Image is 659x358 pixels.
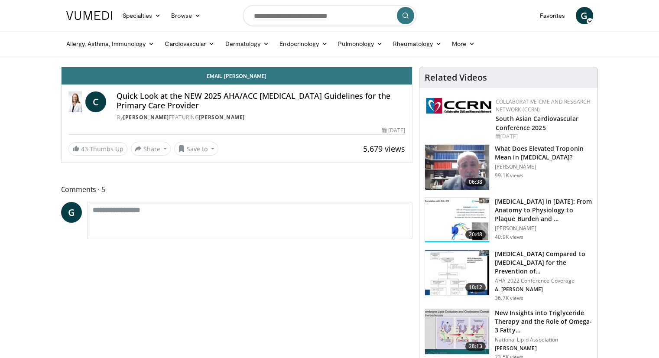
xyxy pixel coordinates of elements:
h4: Quick Look at the NEW 2025 AHA/ACC [MEDICAL_DATA] Guidelines for the Primary Care Provider [117,91,405,110]
a: Cardiovascular [159,35,220,52]
span: 28:13 [465,342,486,351]
button: Share [131,142,171,156]
img: 98daf78a-1d22-4ebe-927e-10afe95ffd94.150x105_q85_crop-smart_upscale.jpg [425,145,489,190]
p: [PERSON_NAME] [495,163,592,170]
a: Dermatology [220,35,275,52]
a: G [61,202,82,223]
a: Pulmonology [333,35,388,52]
img: Dr. Catherine P. Benziger [68,91,82,112]
span: 06:38 [465,178,486,186]
p: [PERSON_NAME] [495,225,592,232]
a: C [85,91,106,112]
div: By FEATURING [117,114,405,121]
a: South Asian Cardiovascular Conference 2025 [496,114,578,132]
a: [PERSON_NAME] [123,114,169,121]
a: Specialties [117,7,166,24]
a: Endocrinology [274,35,333,52]
span: 43 [81,145,88,153]
a: 10:12 [MEDICAL_DATA] Compared to [MEDICAL_DATA] for the Prevention of… AHA 2022 Conference Covera... [425,250,592,302]
span: Comments 5 [61,184,413,195]
img: a04ee3ba-8487-4636-b0fb-5e8d268f3737.png.150x105_q85_autocrop_double_scale_upscale_version-0.2.png [426,98,491,114]
div: [DATE] [496,133,591,140]
img: 45ea033d-f728-4586-a1ce-38957b05c09e.150x105_q85_crop-smart_upscale.jpg [425,309,489,354]
img: 7c0f9b53-1609-4588-8498-7cac8464d722.150x105_q85_crop-smart_upscale.jpg [425,250,489,295]
h4: Related Videos [425,72,487,83]
a: G [576,7,593,24]
h3: [MEDICAL_DATA] Compared to [MEDICAL_DATA] for the Prevention of… [495,250,592,276]
a: Allergy, Asthma, Immunology [61,35,160,52]
p: AHA 2022 Conference Coverage [495,277,592,284]
input: Search topics, interventions [243,5,416,26]
span: 10:12 [465,283,486,292]
a: Collaborative CME and Research Network (CCRN) [496,98,591,113]
span: 5,679 views [363,143,405,154]
p: 99.1K views [495,172,523,179]
h3: New Insights into Triglyceride Therapy and the Role of Omega-3 Fatty… [495,309,592,335]
h3: What Does Elevated Troponin Mean in [MEDICAL_DATA]? [495,144,592,162]
h3: [MEDICAL_DATA] in [DATE]: From Anatomy to Physiology to Plaque Burden and … [495,197,592,223]
a: 06:38 What Does Elevated Troponin Mean in [MEDICAL_DATA]? [PERSON_NAME] 99.1K views [425,144,592,190]
a: Favorites [535,7,571,24]
button: Save to [174,142,218,156]
p: National Lipid Association [495,336,592,343]
span: 20:48 [465,230,486,239]
p: 36.7K views [495,295,523,302]
img: VuMedi Logo [66,11,112,20]
a: Browse [166,7,206,24]
a: Email [PERSON_NAME] [62,67,412,85]
p: [PERSON_NAME] [495,345,592,352]
a: 20:48 [MEDICAL_DATA] in [DATE]: From Anatomy to Physiology to Plaque Burden and … [PERSON_NAME] 4... [425,197,592,243]
a: 43 Thumbs Up [68,142,127,156]
a: More [447,35,480,52]
a: Rheumatology [388,35,447,52]
div: [DATE] [382,127,405,134]
a: [PERSON_NAME] [199,114,245,121]
p: A. [PERSON_NAME] [495,286,592,293]
p: 40.9K views [495,234,523,241]
img: 823da73b-7a00-425d-bb7f-45c8b03b10c3.150x105_q85_crop-smart_upscale.jpg [425,198,489,243]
